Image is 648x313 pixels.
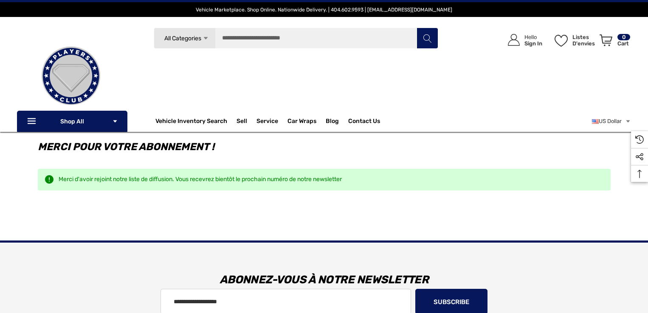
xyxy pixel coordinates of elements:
p: Cart [617,40,630,47]
a: Blog [326,117,339,127]
svg: Top [631,170,648,178]
p: Hello [524,34,542,40]
img: Players Club | Cars For Sale [28,34,113,118]
svg: Icon Line [26,117,39,126]
svg: Social Media [635,153,644,161]
span: All Categories [164,35,201,42]
a: Se connecter [498,25,547,55]
span: Sell [237,117,247,127]
h1: Merci pour votre abonnement ! [38,138,611,155]
p: 0 [617,34,630,40]
a: Sélectionnez la devise : USD [592,113,631,130]
a: Car Wraps [287,113,326,130]
p: Listes d'envies [572,34,595,47]
svg: Listes d'envies [555,35,568,47]
p: Sign In [524,40,542,47]
svg: Review Your Cart [600,34,612,46]
p: Shop All [17,111,127,132]
svg: Icon Arrow Down [203,35,209,42]
a: Contact Us [348,117,380,127]
a: Panier avec 0 article [596,25,631,59]
a: Service [256,117,278,127]
h3: Abonnez-vous à notre newsletter [11,267,637,293]
a: Vehicle Inventory Search [155,117,227,127]
svg: Recently Viewed [635,135,644,144]
svg: Icon Arrow Down [112,118,118,124]
a: All Categories Icon Arrow Down Icon Arrow Up [154,28,215,49]
svg: Icon User Account [508,34,520,46]
span: Car Wraps [287,117,316,127]
span: Vehicle Marketplace. Shop Online. Nationwide Delivery. | 404.602.9593 | [EMAIL_ADDRESS][DOMAIN_NAME] [196,7,452,13]
a: Listes d'envies Listes d'envies [551,25,596,55]
button: Rechercher [417,28,438,49]
span: Merci d'avoir rejoint notre liste de diffusion. Vous recevrez bientôt le prochain numéro de notre... [59,176,342,183]
a: Sell [237,113,256,130]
